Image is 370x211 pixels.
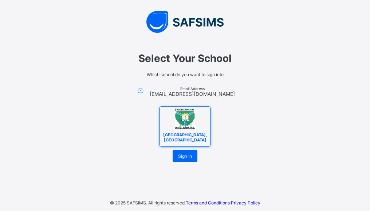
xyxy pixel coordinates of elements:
[83,72,287,77] span: Which school do you want to sign into
[110,200,186,206] span: © 2025 SAFSIMS. All rights reserved.
[76,11,294,33] img: SAFSIMS Logo
[231,200,260,206] a: Privacy Policy
[150,86,235,91] span: Email Address
[186,200,230,206] a: Terms and Conditions
[175,109,195,129] img: FEDERAL GOVERNMENT COLLEGE, MAIDUGURI
[161,130,209,144] span: [GEOGRAPHIC_DATA], [GEOGRAPHIC_DATA]
[83,52,287,65] span: Select Your School
[186,200,260,206] span: ·
[150,91,235,97] span: [EMAIL_ADDRESS][DOMAIN_NAME]
[178,153,192,159] span: Sign In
